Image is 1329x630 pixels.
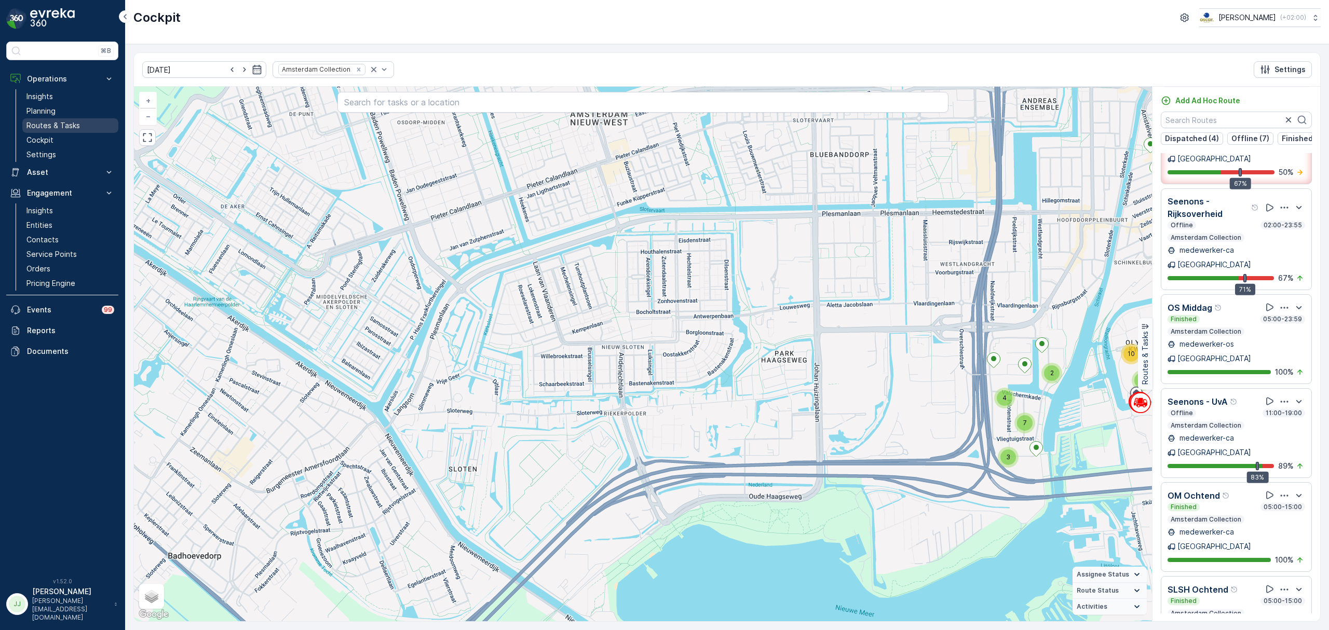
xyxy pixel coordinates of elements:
[1177,259,1251,270] p: [GEOGRAPHIC_DATA]
[26,235,59,245] p: Contacts
[22,104,118,118] a: Planning
[1073,567,1147,583] summary: Assignee Status
[30,8,75,29] img: logo_dark-DEwI_e13.png
[1175,95,1240,106] p: Add Ad Hoc Route
[1073,599,1147,615] summary: Activities
[137,608,171,621] img: Google
[1263,597,1303,605] p: 05:00-15:00
[6,320,118,341] a: Reports
[1199,8,1321,27] button: [PERSON_NAME](+02:00)
[101,47,111,55] p: ⌘B
[133,9,181,26] p: Cockpit
[27,74,98,84] p: Operations
[1006,453,1010,461] span: 3
[6,586,118,622] button: JJ[PERSON_NAME][PERSON_NAME][EMAIL_ADDRESS][DOMAIN_NAME]
[146,96,151,105] span: +
[1014,413,1035,433] div: 7
[1177,339,1234,349] p: medewerker-os
[1230,178,1251,189] div: 67%
[337,92,948,113] input: Search for tasks or a location
[353,65,364,74] div: Remove Amsterdam Collection
[22,118,118,133] a: Routes & Tasks
[1170,421,1242,430] p: Amsterdam Collection
[27,346,114,357] p: Documents
[1077,570,1129,579] span: Assignee Status
[32,586,109,597] p: [PERSON_NAME]
[6,69,118,89] button: Operations
[1263,503,1303,511] p: 05:00-15:00
[1218,12,1276,23] p: [PERSON_NAME]
[26,249,77,259] p: Service Points
[22,232,118,247] a: Contacts
[6,183,118,203] button: Engagement
[137,608,171,621] a: Open this area in Google Maps (opens a new window)
[1246,472,1268,483] div: 83%
[1262,315,1303,323] p: 05:00-23:59
[1275,555,1294,565] p: 100 %
[1177,154,1251,164] p: [GEOGRAPHIC_DATA]
[1177,353,1251,364] p: [GEOGRAPHIC_DATA]
[1279,167,1294,177] p: 50 %
[1132,370,1152,391] div: 3
[26,220,52,230] p: Entities
[1050,369,1054,377] span: 2
[279,64,352,74] div: Amsterdam Collection
[1161,95,1240,106] a: Add Ad Hoc Route
[26,120,80,131] p: Routes & Tasks
[6,162,118,183] button: Asset
[26,91,53,102] p: Insights
[1177,433,1234,443] p: medewerker-ca
[140,93,156,108] a: Zoom In
[22,262,118,276] a: Orders
[26,135,53,145] p: Cockpit
[1177,527,1234,537] p: medewerker-ca
[27,305,96,315] p: Events
[1170,234,1242,242] p: Amsterdam Collection
[27,188,98,198] p: Engagement
[1140,332,1150,385] p: Routes & Tasks
[1280,13,1306,22] p: ( +02:00 )
[998,447,1019,468] div: 3
[1041,363,1062,384] div: 2
[22,203,118,218] a: Insights
[1170,315,1198,323] p: Finished
[1177,245,1234,255] p: medewerker-ca
[140,585,163,608] a: Layers
[22,218,118,232] a: Entities
[1274,64,1306,75] p: Settings
[1170,515,1242,524] p: Amsterdam Collection
[1278,461,1294,471] p: 89 %
[1077,586,1119,595] span: Route Status
[22,276,118,291] a: Pricing Engine
[1278,132,1329,145] button: Finished (8)
[1165,133,1219,144] p: Dispatched (4)
[22,147,118,162] a: Settings
[22,89,118,104] a: Insights
[994,388,1015,408] div: 4
[1023,419,1027,427] span: 7
[1170,327,1242,336] p: Amsterdam Collection
[1170,409,1194,417] p: Offline
[6,8,27,29] img: logo
[1230,585,1239,594] div: Help Tooltip Icon
[26,149,56,160] p: Settings
[140,108,156,124] a: Zoom Out
[104,306,112,314] p: 99
[32,597,109,622] p: [PERSON_NAME][EMAIL_ADDRESS][DOMAIN_NAME]
[27,325,114,336] p: Reports
[1275,367,1294,377] p: 100 %
[1170,597,1198,605] p: Finished
[1168,302,1212,314] p: OS Middag
[1168,395,1228,408] p: Seenons - UvA
[1128,350,1135,358] span: 10
[1161,132,1223,145] button: Dispatched (4)
[1170,503,1198,511] p: Finished
[1177,541,1251,552] p: [GEOGRAPHIC_DATA]
[22,133,118,147] a: Cockpit
[1251,203,1259,212] div: Help Tooltip Icon
[1168,195,1249,220] p: Seenons - Rijksoverheid
[1230,398,1238,406] div: Help Tooltip Icon
[1263,221,1303,229] p: 02:00-23:55
[1199,12,1214,23] img: basis-logo_rgb2x.png
[1265,409,1303,417] p: 11:00-19:00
